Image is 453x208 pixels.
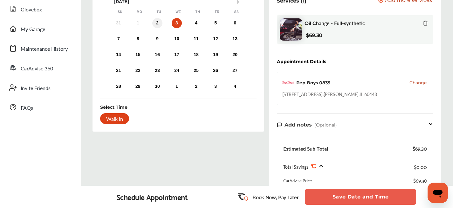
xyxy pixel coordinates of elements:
div: Choose Saturday, September 6th, 2025 [230,18,240,28]
p: Book Now, Pay Later [252,193,299,201]
div: Choose Friday, September 19th, 2025 [210,50,221,60]
span: CarAdvise 360 [21,65,53,73]
div: $69.30 [413,177,427,184]
span: Oil Change - Full-synthetic [305,20,365,26]
span: Add notes [285,122,312,128]
div: Choose Monday, September 15th, 2025 [133,50,143,60]
span: Glovebox [21,6,42,14]
div: CarAdvise Price [283,177,312,184]
div: $69.30 [413,145,427,152]
div: Mo [136,10,143,14]
div: Schedule Appointment [117,192,188,201]
div: Choose Friday, October 3rd, 2025 [210,81,221,92]
img: logo-pepboys.png [282,77,294,88]
div: Estimated Sub Total [283,145,328,152]
div: [STREET_ADDRESS] , [PERSON_NAME] , IL 60443 [282,91,377,97]
div: Not available Monday, September 1st, 2025 [133,18,143,28]
div: Choose Sunday, September 21st, 2025 [113,66,124,76]
div: Choose Thursday, September 4th, 2025 [191,18,201,28]
div: Choose Sunday, September 7th, 2025 [113,34,124,44]
div: Th [195,10,201,14]
div: Sa [233,10,240,14]
div: Choose Sunday, September 14th, 2025 [113,50,124,60]
div: $0.00 [414,162,427,171]
div: Choose Wednesday, September 3rd, 2025 [172,18,182,28]
div: Choose Thursday, September 18th, 2025 [191,50,201,60]
span: (Optional) [314,122,337,128]
a: Maintenance History [6,40,75,56]
div: Tu [156,10,162,14]
div: Choose Saturday, October 4th, 2025 [230,81,240,92]
div: Choose Saturday, September 27th, 2025 [230,66,240,76]
div: Choose Tuesday, September 23rd, 2025 [152,66,162,76]
div: Choose Sunday, September 28th, 2025 [113,81,124,92]
div: Choose Friday, September 26th, 2025 [210,66,221,76]
div: Choose Wednesday, October 1st, 2025 [172,81,182,92]
span: My Garage [21,25,45,34]
div: Choose Thursday, October 2nd, 2025 [191,81,201,92]
button: Save Date and Time [305,189,416,205]
div: Su [117,10,123,14]
div: We [175,10,182,14]
div: Appointment Details [277,59,326,64]
b: $69.30 [306,32,322,38]
div: Choose Tuesday, September 30th, 2025 [152,81,162,92]
div: Choose Tuesday, September 9th, 2025 [152,34,162,44]
div: Choose Saturday, September 13th, 2025 [230,34,240,44]
span: Maintenance History [21,45,68,53]
div: month 2025-09 [109,17,245,93]
div: Not available Sunday, August 31st, 2025 [113,18,124,28]
iframe: Button to launch messaging window [428,183,448,203]
div: Choose Thursday, September 11th, 2025 [191,34,201,44]
a: Invite Friends [6,79,75,96]
div: Choose Tuesday, September 16th, 2025 [152,50,162,60]
div: Choose Wednesday, September 17th, 2025 [172,50,182,60]
div: Choose Wednesday, September 10th, 2025 [172,34,182,44]
div: Pep Boys 0835 [296,80,330,86]
div: Walk In [100,113,129,124]
span: FAQs [21,104,33,112]
a: CarAdvise 360 [6,60,75,76]
a: Glovebox [6,1,75,17]
div: Choose Wednesday, September 24th, 2025 [172,66,182,76]
a: My Garage [6,20,75,37]
div: Choose Monday, September 22nd, 2025 [133,66,143,76]
div: Choose Monday, September 8th, 2025 [133,34,143,44]
a: FAQs [6,99,75,115]
button: Change [409,80,427,86]
span: Invite Friends [21,84,51,93]
div: Choose Tuesday, September 2nd, 2025 [152,18,162,28]
div: Choose Friday, September 12th, 2025 [210,34,221,44]
img: note-icon.db9493fa.svg [277,122,282,127]
div: Choose Saturday, September 20th, 2025 [230,50,240,60]
div: Choose Friday, September 5th, 2025 [210,18,221,28]
span: Total Savings [283,164,308,170]
div: Choose Monday, September 29th, 2025 [133,81,143,92]
img: oil-change-thumb.jpg [280,18,302,41]
div: Choose Thursday, September 25th, 2025 [191,66,201,76]
div: Select Time [100,104,127,110]
div: Fr [214,10,220,14]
